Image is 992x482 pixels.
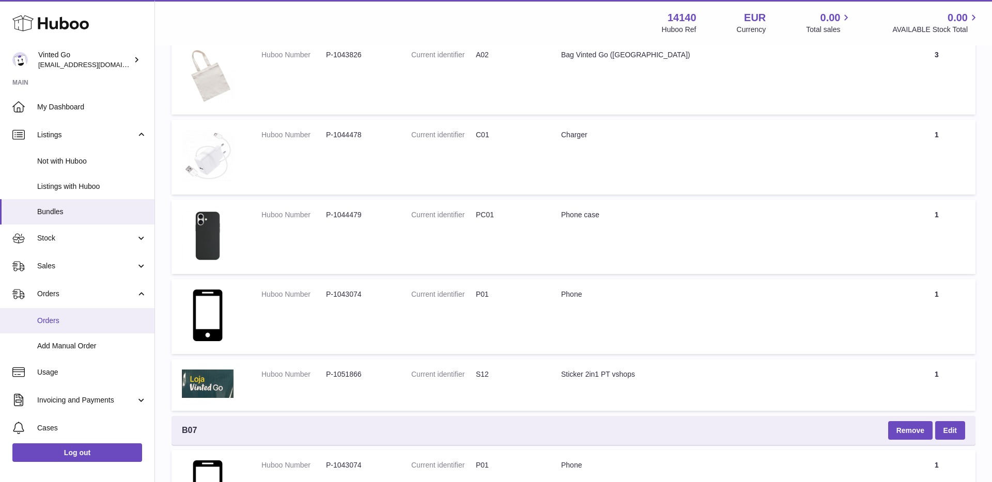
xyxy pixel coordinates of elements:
div: Sticker 2in1 PT vshops [561,369,888,379]
dd: PC01 [476,210,540,220]
td: 1 [898,120,975,195]
span: Sales [37,261,136,271]
dd: P01 [476,290,540,299]
div: Phone case [561,210,888,220]
dd: P-1044478 [326,130,391,140]
span: AVAILABLE Stock Total [892,25,980,35]
td: 1 [898,359,975,410]
button: Remove [888,421,933,440]
dt: Current identifier [411,460,476,470]
img: giedre.bartusyte@vinted.com [12,52,28,68]
span: Orders [37,289,136,299]
span: My Dashboard [37,102,147,112]
dd: C01 [476,130,540,140]
span: Total sales [806,25,852,35]
span: Cases [37,423,147,433]
span: Listings with Huboo [37,182,147,191]
span: B07 [182,425,197,436]
dt: Current identifier [411,130,476,140]
dd: A02 [476,50,540,60]
dt: Huboo Number [261,460,326,470]
div: Bag Vinted Go ([GEOGRAPHIC_DATA]) [561,50,888,60]
dt: Huboo Number [261,290,326,299]
dt: Huboo Number [261,130,326,140]
span: Listings [37,130,136,140]
div: Phone [561,460,888,470]
span: Not with Huboo [37,156,147,166]
div: Phone [561,290,888,299]
td: 1 [898,279,975,354]
dd: P-1043074 [326,290,391,299]
dt: Current identifier [411,369,476,379]
span: Stock [37,233,136,243]
span: Orders [37,316,147,326]
strong: 14140 [668,11,696,25]
dd: P01 [476,460,540,470]
strong: EUR [744,11,766,25]
span: Usage [37,367,147,377]
span: 0.00 [948,11,968,25]
dd: S12 [476,369,540,379]
span: [EMAIL_ADDRESS][DOMAIN_NAME] [38,60,152,69]
div: Huboo Ref [662,25,696,35]
div: Currency [737,25,766,35]
span: Invoicing and Payments [37,395,136,405]
a: 0.00 AVAILABLE Stock Total [892,11,980,35]
dd: P-1043826 [326,50,391,60]
img: Charger [182,130,234,182]
div: Charger [561,130,888,140]
dt: Huboo Number [261,210,326,220]
img: Phone [182,290,234,341]
a: 0.00 Total sales [806,11,852,35]
td: 1 [898,200,975,275]
td: 3 [898,40,975,115]
dt: Current identifier [411,50,476,60]
img: Phone case [182,210,234,262]
span: Bundles [37,207,147,217]
span: Add Manual Order [37,341,147,351]
dd: P-1051866 [326,369,391,379]
span: 0.00 [820,11,841,25]
a: Edit [935,421,965,440]
a: Log out [12,443,142,462]
dd: P-1043074 [326,460,391,470]
dt: Huboo Number [261,369,326,379]
dt: Current identifier [411,210,476,220]
dd: P-1044479 [326,210,391,220]
div: Vinted Go [38,50,131,70]
dt: Current identifier [411,290,476,299]
dt: Huboo Number [261,50,326,60]
img: Bag Vinted Go (Spain) [182,50,234,102]
img: Sticker 2in1 PT vshops [182,369,234,397]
